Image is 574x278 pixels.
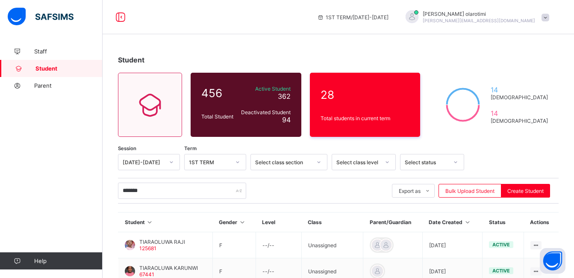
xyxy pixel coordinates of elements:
[301,232,363,258] td: Unassigned
[256,213,301,232] th: Level
[34,48,103,55] span: Staff
[278,92,291,101] span: 362
[139,265,198,271] span: TIARAOLUWA KARUNWI
[146,219,153,225] i: Sort in Ascending Order
[118,145,136,151] span: Session
[491,109,548,118] span: 14
[422,232,483,258] td: [DATE]
[321,88,410,101] span: 28
[189,159,230,166] div: 1ST TERM
[255,159,312,166] div: Select class section
[492,242,510,248] span: active
[184,145,197,151] span: Term
[282,115,291,124] span: 94
[199,111,238,122] div: Total Student
[240,86,291,92] span: Active Student
[34,257,102,264] span: Help
[422,213,483,232] th: Date Created
[123,159,164,166] div: [DATE]-[DATE]
[321,115,410,121] span: Total students in current term
[507,188,544,194] span: Create Student
[8,8,74,26] img: safsims
[240,109,291,115] span: Deactivated Student
[399,188,421,194] span: Export as
[397,10,553,24] div: Christine olarotimi
[118,213,213,232] th: Student
[301,213,363,232] th: Class
[445,188,495,194] span: Bulk Upload Student
[336,159,380,166] div: Select class level
[212,213,256,232] th: Gender
[483,213,524,232] th: Status
[405,159,448,166] div: Select status
[464,219,471,225] i: Sort in Ascending Order
[423,11,535,17] span: [PERSON_NAME] olarotimi
[491,86,548,94] span: 14
[139,271,154,278] span: 67441
[363,213,423,232] th: Parent/Guardian
[35,65,103,72] span: Student
[492,268,510,274] span: active
[201,86,235,100] span: 456
[540,248,565,274] button: Open asap
[34,82,103,89] span: Parent
[139,239,185,245] span: TIARAOLUWA RAJI
[491,94,548,101] span: [DEMOGRAPHIC_DATA]
[212,232,256,258] td: F
[118,56,144,64] span: Student
[238,219,246,225] i: Sort in Ascending Order
[423,18,535,23] span: [PERSON_NAME][EMAIL_ADDRESS][DOMAIN_NAME]
[139,245,156,251] span: 125681
[524,213,559,232] th: Actions
[491,118,548,124] span: [DEMOGRAPHIC_DATA]
[256,232,301,258] td: --/--
[317,14,389,21] span: session/term information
